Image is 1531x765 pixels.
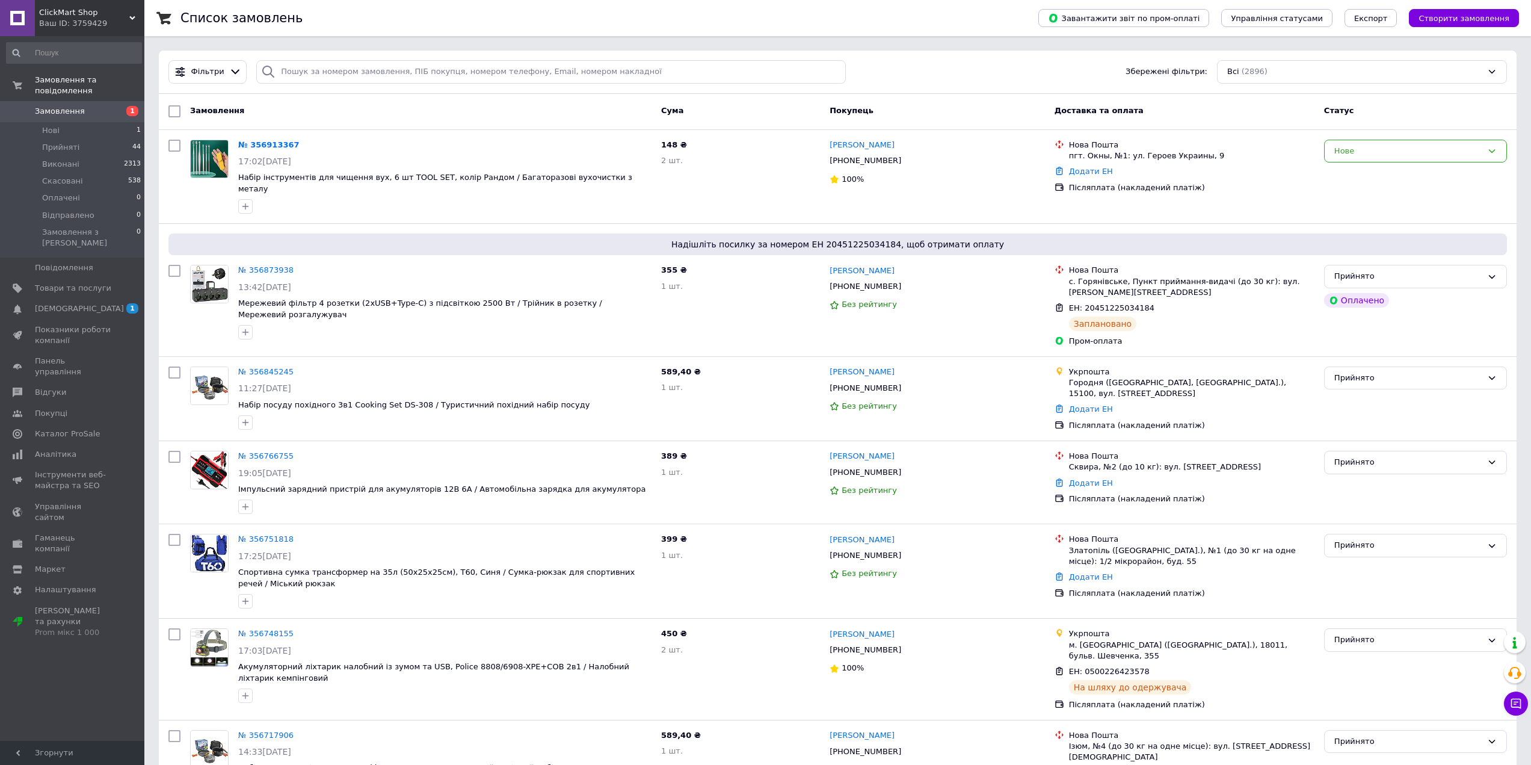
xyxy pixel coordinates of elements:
[1069,494,1314,504] div: Післяплата (накладений платіж)
[1069,404,1113,413] a: Додати ЕН
[842,401,897,410] span: Без рейтингу
[1504,692,1528,716] button: Чат з покупцем
[190,451,229,489] a: Фото товару
[35,324,111,346] span: Показники роботи компанії
[661,383,683,392] span: 1 шт.
[830,451,895,462] a: [PERSON_NAME]
[238,747,291,757] span: 14:33[DATE]
[35,627,111,638] div: Prom мікс 1 000
[137,227,141,249] span: 0
[1069,317,1137,331] div: Заплановано
[190,265,229,303] a: Фото товару
[180,11,303,25] h1: Список замовлень
[190,106,244,115] span: Замовлення
[126,303,138,314] span: 1
[126,106,138,116] span: 1
[42,142,79,153] span: Прийняті
[238,468,291,478] span: 19:05[DATE]
[661,746,683,755] span: 1 шт.
[661,534,687,544] span: 399 ₴
[827,279,904,294] div: [PHONE_NUMBER]
[1069,730,1314,741] div: Нова Пошта
[191,265,228,303] img: Фото товару
[238,534,294,544] a: № 356751818
[830,629,895,640] a: [PERSON_NAME]
[35,501,111,523] span: Управління сайтом
[238,731,294,740] a: № 356717906
[42,125,60,136] span: Нові
[842,569,897,578] span: Без рейтингу
[35,262,93,273] span: Повідомлення
[35,75,144,96] span: Замовлення та повідомлення
[1126,66,1207,78] span: Збережені фільтри:
[39,7,129,18] span: ClickMart Shop
[830,106,873,115] span: Покупець
[190,628,229,667] a: Фото товару
[1231,14,1323,23] span: Управління статусами
[42,227,137,249] span: Замовлення з [PERSON_NAME]
[238,383,291,393] span: 11:27[DATE]
[1069,640,1314,661] div: м. [GEOGRAPHIC_DATA] ([GEOGRAPHIC_DATA].), 18011, бульв. Шевченка, 355
[190,367,229,405] a: Фото товару
[42,193,80,203] span: Оплачені
[1055,106,1144,115] span: Доставка та оплата
[842,300,897,309] span: Без рейтингу
[238,629,294,638] a: № 356748155
[1069,479,1113,488] a: Додати ЕН
[238,662,629,683] span: Акумуляторний ліхтарик налобний із зумом та USB, Police 8808/6908-XPE+COB 2в1 / Налобний ліхтарик...
[661,629,687,638] span: 450 ₴
[238,485,645,494] a: Імпульсний зарядний пристрій для акумуляторів 12В 6А / Автомобільна зарядка для акумулятора
[1334,372,1482,385] div: Прийнято
[35,605,111,639] span: [PERSON_NAME] та рахунки
[830,367,895,378] a: [PERSON_NAME]
[190,534,229,572] a: Фото товару
[1038,9,1209,27] button: Завантажити звіт по пром-оплаті
[6,42,142,64] input: Пошук
[1069,451,1314,462] div: Нова Пошта
[1397,13,1519,22] a: Створити замовлення
[1069,265,1314,276] div: Нова Пошта
[1334,736,1482,748] div: Прийнято
[132,142,141,153] span: 44
[35,533,111,554] span: Гаманець компанії
[238,400,590,409] span: Набір посуду похідного 3в1 Cooking Set DS-308 / Туристичний похідний набір посуду
[1069,182,1314,193] div: Післяплата (накладений платіж)
[42,176,83,187] span: Скасовані
[1069,150,1314,161] div: пгт. Окны, №1: ул. Героев Украины, 9
[1324,106,1354,115] span: Статус
[173,238,1502,250] span: Надішліть посилку за номером ЕН 20451225034184, щоб отримати оплату
[827,465,904,480] div: [PHONE_NUMBER]
[1069,680,1192,695] div: На шляху до одержувача
[827,744,904,760] div: [PHONE_NUMBER]
[191,66,224,78] span: Фільтри
[842,486,897,495] span: Без рейтингу
[1069,628,1314,639] div: Укрпошта
[238,367,294,376] a: № 356845245
[661,731,701,740] span: 589,40 ₴
[1242,67,1268,76] span: (2896)
[191,534,228,572] img: Фото товару
[238,173,632,193] a: Набір інструментів для чищення вух, 6 шт TOOL SET, колір Рандом / Багаторазові вухочистки з металу
[137,125,141,136] span: 1
[238,299,602,319] a: Мережевий фільтр 4 розетки (2хUSB+Type-C) з підсвіткою 2500 Вт / Трійник в розетку / Мережевий ро...
[35,387,66,398] span: Відгуки
[39,18,144,29] div: Ваш ID: 3759429
[1069,303,1154,312] span: ЕН: 20451225034184
[35,408,67,419] span: Покупці
[1069,588,1314,599] div: Післяплата (накладений платіж)
[827,548,904,563] div: [PHONE_NUMBER]
[1227,66,1239,78] span: Всі
[1324,293,1389,308] div: Оплачено
[42,210,94,221] span: Відправлено
[1069,572,1113,581] a: Додати ЕН
[1334,634,1482,646] div: Прийнято
[827,380,904,396] div: [PHONE_NUMBER]
[1221,9,1332,27] button: Управління статусами
[661,367,701,376] span: 589,40 ₴
[238,568,635,588] a: Спортивна сумка трансформер на 35л (50x25x25см), Т60, Синя / Сумка-рюкзак для спортивних речей / ...
[35,303,124,314] span: [DEMOGRAPHIC_DATA]
[238,265,294,274] a: № 356873938
[1069,699,1314,710] div: Післяплата (накладений платіж)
